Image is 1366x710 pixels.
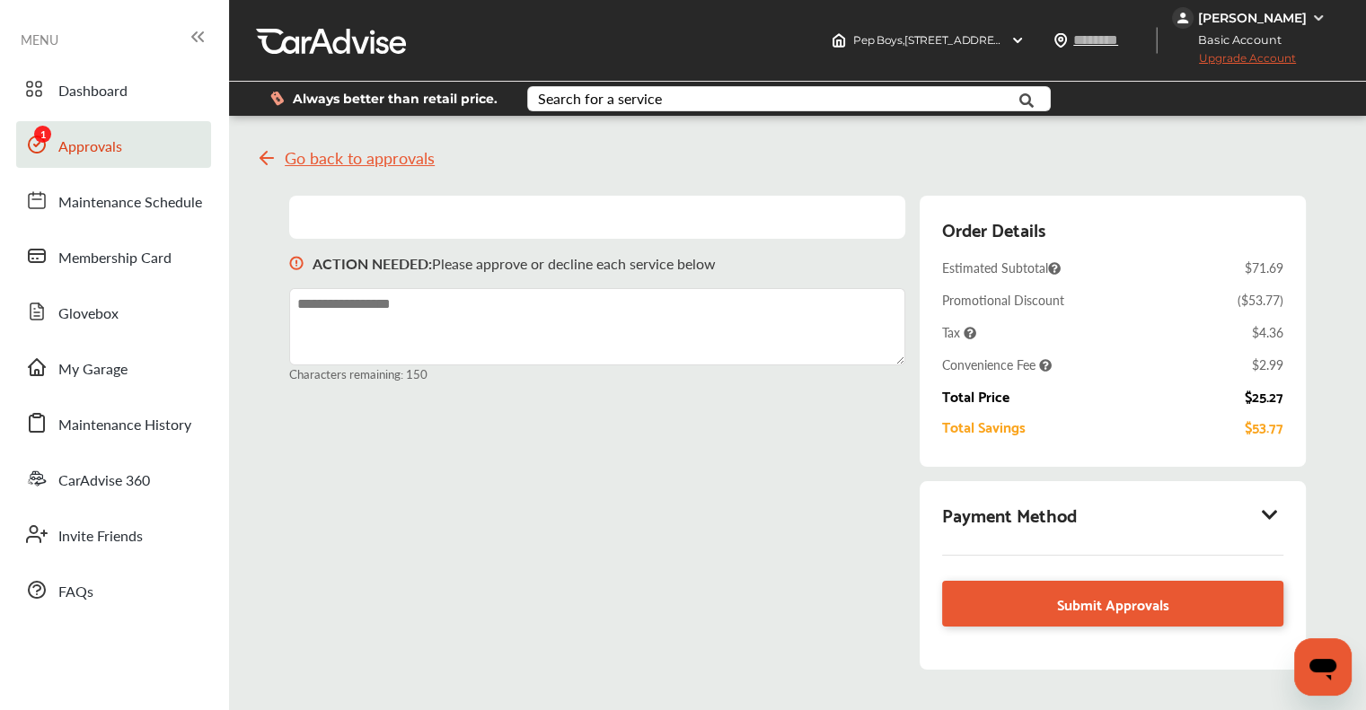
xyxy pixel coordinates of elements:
a: Glovebox [16,288,211,335]
img: jVpblrzwTbfkPYzPPzSLxeg0AAAAASUVORK5CYII= [1172,7,1194,29]
a: My Garage [16,344,211,390]
div: Total Savings [942,418,1026,434]
span: MENU [21,32,58,47]
span: Always better than retail price. [293,92,498,105]
iframe: Button to launch messaging window [1294,638,1352,696]
a: Approvals [16,121,211,168]
span: Glovebox [58,302,119,326]
span: Invite Friends [58,525,143,548]
img: header-divider.bc55588e.svg [1156,27,1158,54]
span: Membership Card [58,247,172,270]
div: $71.69 [1245,259,1283,276]
a: Maintenance History [16,399,211,446]
span: Estimated Subtotal [942,259,1061,276]
a: Maintenance Schedule [16,177,211,224]
div: ( $53.77 ) [1238,291,1283,309]
img: header-home-logo.8d720a4f.svg [832,33,846,48]
span: Submit Approvals [1057,592,1169,616]
span: Basic Account [1174,31,1295,49]
p: Please approve or decline each service below [313,253,716,274]
span: Convenience Fee [942,355,1052,373]
small: Characters remaining: 150 [289,365,905,382]
span: FAQs [58,581,93,604]
div: Order Details [942,214,1045,244]
b: ACTION NEEDED : [313,253,432,274]
div: Search for a service [538,92,662,106]
span: CarAdvise 360 [58,469,150,493]
img: header-down-arrow.9dd2ce7d.svg [1010,33,1025,48]
a: CarAdvise 360 [16,455,211,502]
div: Total Price [942,388,1009,404]
img: dollor_label_vector.a70140d1.svg [270,91,284,106]
div: [PERSON_NAME] [1198,10,1307,26]
span: Approvals [58,136,122,159]
a: FAQs [16,566,211,613]
img: svg+xml;base64,PHN2ZyB3aWR0aD0iMTYiIGhlaWdodD0iMTciIHZpZXdCb3g9IjAgMCAxNiAxNyIgZmlsbD0ibm9uZSIgeG... [289,239,304,288]
div: $53.77 [1245,418,1283,434]
span: My Garage [58,358,128,381]
div: $2.99 [1252,355,1283,373]
span: Tax [942,323,976,341]
span: Upgrade Account [1172,51,1296,74]
div: $25.27 [1245,388,1283,404]
img: location_vector.a44bc228.svg [1053,33,1068,48]
a: Dashboard [16,66,211,112]
span: Maintenance Schedule [58,191,202,215]
span: Dashboard [58,80,128,103]
a: Invite Friends [16,511,211,557]
div: Payment Method [942,499,1283,530]
a: Submit Approvals [942,581,1283,627]
span: Go back to approvals [285,149,435,167]
span: Maintenance History [58,414,191,437]
div: Promotional Discount [942,291,1064,309]
img: WGsFRI8htEPBVLJbROoPRyZpYNWhNONpIPPETTm6eUC0GeLEiAAAAAElFTkSuQmCC [1311,11,1326,25]
span: Pep Boys , [STREET_ADDRESS][PERSON_NAME] CAPE CORAL , FL 33990 [853,33,1221,47]
a: Membership Card [16,232,211,279]
img: svg+xml;base64,PHN2ZyB4bWxucz0iaHR0cDovL3d3dy53My5vcmcvMjAwMC9zdmciIHdpZHRoPSIyNCIgaGVpZ2h0PSIyNC... [256,147,278,169]
div: $4.36 [1252,323,1283,341]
